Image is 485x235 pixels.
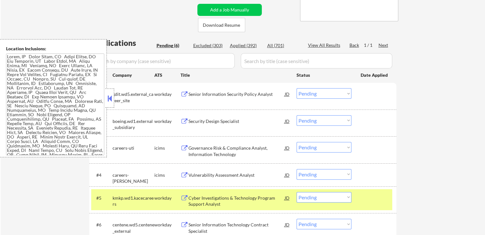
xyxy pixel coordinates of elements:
div: All (701) [267,42,299,49]
div: kmkp.wd1.kacecareers [113,195,154,207]
input: Search by company (case sensitive) [91,53,235,68]
div: Company [113,72,154,78]
div: Cyber Investigations & Technology Program Support Analyst [188,195,285,207]
button: Download Resume [198,18,245,32]
div: View All Results [308,42,342,48]
div: Security Design Specialist [188,118,285,125]
div: Applications [91,39,154,47]
div: #5 [96,195,107,201]
div: Senior Information Security Policy Analyst [188,91,285,97]
div: #6 [96,222,107,228]
div: workday [154,222,180,228]
div: #4 [96,172,107,178]
div: workday [154,195,180,201]
div: boeing.wd1.external_subsidiary [113,118,154,131]
div: Vulnerability Assessment Analyst [188,172,285,178]
div: icims [154,172,180,178]
div: careers-[PERSON_NAME] [113,172,154,184]
div: Excluded (303) [193,42,225,49]
input: Search by title (case sensitive) [241,53,392,68]
div: ATS [154,72,180,78]
div: JD [284,88,290,100]
div: Back [349,42,360,48]
div: Location Inclusions: [6,46,104,52]
div: JD [284,142,290,153]
div: Pending (6) [157,42,188,49]
div: icims [154,145,180,151]
div: centene.wd5.centene_external [113,222,154,234]
div: workday [154,91,180,97]
div: Senior Information Technology Contract Specialist [188,222,285,234]
div: Applied (392) [230,42,262,49]
div: 1 / 1 [364,42,378,48]
div: JD [284,219,290,230]
div: Date Applied [361,72,389,78]
button: Add a Job Manually [197,4,262,16]
div: careers-uti [113,145,154,151]
div: Title [180,72,290,78]
div: Next [378,42,389,48]
div: Governance Risk & Compliance Analyst, Information Technology [188,145,285,157]
div: gdit.wd5.external_career_site [113,91,154,103]
div: Status [297,69,351,81]
div: JD [284,192,290,203]
div: JD [284,115,290,127]
div: workday [154,118,180,125]
div: JD [284,169,290,181]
